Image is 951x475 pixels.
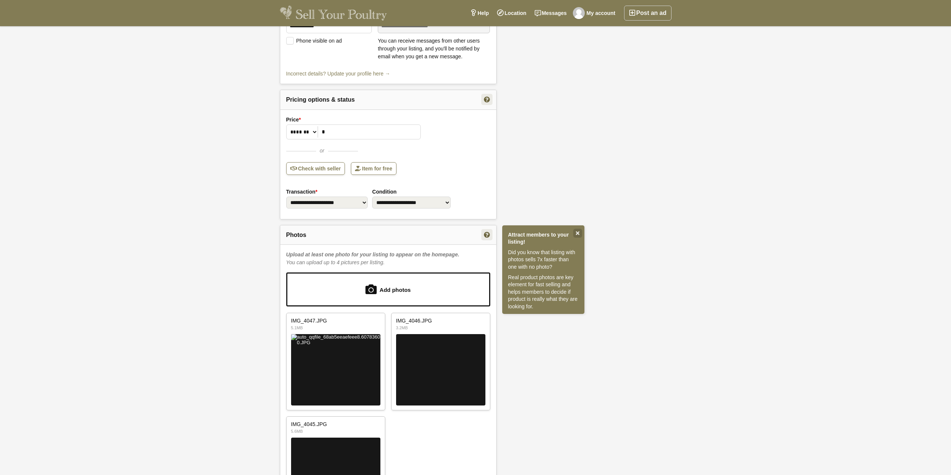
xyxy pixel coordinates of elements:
span: 3.2MB [396,326,485,330]
img: AlanBlackburn [573,7,585,19]
p: You can receive messages from other users through your listing, and you'll be notified by email w... [378,37,490,61]
span: 5.1MB [291,326,380,330]
a: Post an ad [624,6,671,21]
span: IMG_4046.JPG [396,318,485,324]
label: Price [286,116,490,124]
a: Item for free [351,162,396,175]
img: auto_qqfile_68ab5eee28c009.52254639.JPG [396,334,485,405]
span: or [320,147,324,155]
img: auto_qqfile_68ab5eeaefeee8.60783600.JPG [291,334,380,405]
a: Check with seller [286,162,345,175]
span: 5.6MB [291,429,380,434]
a: Messages [531,6,571,21]
p: Did you know that listing with photos sells 7x faster than one with no photo? [508,249,578,271]
a: Help [466,6,493,21]
h2: Photos [280,225,496,244]
img: Sell Your Poultry [280,6,387,21]
a: My account [571,6,620,21]
div: You can upload up to 4 pictures per listing. [286,251,490,266]
label: Phone visible on ad [286,37,342,44]
label: Condition [372,188,451,196]
b: Upload at least one photo for your listing to appear on the homepage. [286,252,460,257]
span: IMG_4045.JPG [291,421,380,427]
a: Incorrect details? Update your profile here → [286,70,390,78]
label: Transaction [286,188,368,196]
a: Location [493,6,530,21]
h2: Pricing options & status [280,90,496,109]
strong: Attract members to your listing! [508,231,578,246]
span: IMG_4047.JPG [291,318,380,324]
p: Real product photos are key element for fast selling and helps members to decide if product is re... [508,274,578,311]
